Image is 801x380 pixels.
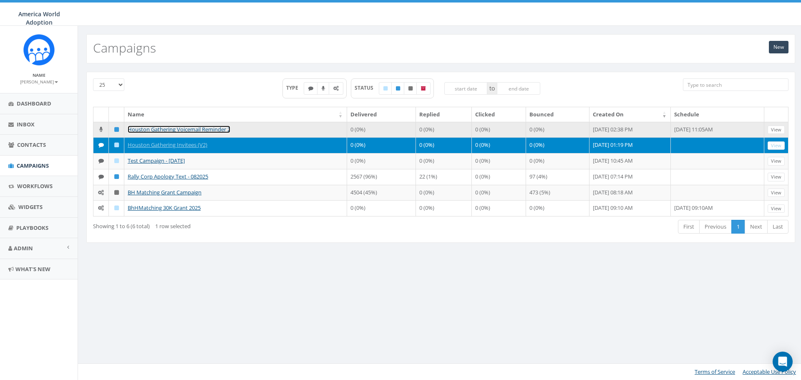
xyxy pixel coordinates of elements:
[33,72,45,78] small: Name
[17,162,49,169] span: Campaigns
[589,122,671,138] td: [DATE] 02:38 PM
[383,86,388,91] i: Draft
[15,265,50,273] span: What's New
[322,86,325,91] i: Ringless Voice Mail
[472,200,526,216] td: 0 (0%)
[768,173,785,181] a: View
[379,82,392,95] label: Draft
[769,41,788,53] a: New
[683,78,788,91] input: Type to search
[472,153,526,169] td: 0 (0%)
[444,82,488,95] input: start date
[472,107,526,122] th: Clicked
[768,204,785,213] a: View
[18,203,43,211] span: Widgets
[355,84,379,91] span: STATUS
[347,122,416,138] td: 0 (0%)
[128,173,208,180] a: Rally Corp Apology Text - 082025
[408,86,413,91] i: Unpublished
[768,141,785,150] a: View
[17,100,51,107] span: Dashboard
[416,137,472,153] td: 0 (0%)
[98,142,104,148] i: Text SMS
[16,224,48,232] span: Playbooks
[589,185,671,201] td: [DATE] 08:18 AM
[699,220,732,234] a: Previous
[589,200,671,216] td: [DATE] 09:10 AM
[114,127,119,132] i: Published
[526,122,589,138] td: 0 (0%)
[114,142,119,148] i: Draft
[767,220,788,234] a: Last
[678,220,700,234] a: First
[20,78,58,85] a: [PERSON_NAME]
[526,137,589,153] td: 0 (0%)
[14,244,33,252] span: Admin
[98,190,104,195] i: Automated Message
[286,84,304,91] span: TYPE
[671,107,764,122] th: Schedule
[23,34,55,65] img: Rally_Corp_Icon.png
[20,79,58,85] small: [PERSON_NAME]
[472,169,526,185] td: 0 (0%)
[317,82,330,95] label: Ringless Voice Mail
[589,153,671,169] td: [DATE] 10:45 AM
[416,169,472,185] td: 22 (1%)
[589,107,671,122] th: Created On: activate to sort column ascending
[526,185,589,201] td: 473 (5%)
[416,185,472,201] td: 0 (0%)
[391,82,405,95] label: Published
[308,86,313,91] i: Text SMS
[114,174,119,179] i: Published
[17,121,35,128] span: Inbox
[99,127,103,132] i: Ringless Voice Mail
[526,200,589,216] td: 0 (0%)
[128,141,207,148] a: Houston Gathering Invitees (V2)
[497,82,540,95] input: end date
[768,189,785,197] a: View
[768,126,785,134] a: View
[773,352,793,372] div: Open Intercom Messenger
[416,82,431,95] label: Archived
[304,82,318,95] label: Text SMS
[18,10,60,26] span: America World Adoption
[416,107,472,122] th: Replied
[155,222,191,230] span: 1 row selected
[731,220,745,234] a: 1
[347,153,416,169] td: 0 (0%)
[98,158,104,164] i: Text SMS
[416,153,472,169] td: 0 (0%)
[743,368,796,375] a: Acceptable Use Policy
[93,41,156,55] h2: Campaigns
[487,82,497,95] span: to
[526,153,589,169] td: 0 (0%)
[526,169,589,185] td: 97 (4%)
[416,200,472,216] td: 0 (0%)
[671,122,764,138] td: [DATE] 11:05AM
[17,141,46,148] span: Contacts
[396,86,400,91] i: Published
[745,220,768,234] a: Next
[472,137,526,153] td: 0 (0%)
[589,169,671,185] td: [DATE] 07:14 PM
[472,122,526,138] td: 0 (0%)
[347,107,416,122] th: Delivered
[128,204,201,211] a: BhHMatching 30K Grant 2025
[768,157,785,166] a: View
[93,219,375,230] div: Showing 1 to 6 (6 total)
[128,157,185,164] a: Test Campaign - [DATE]
[347,169,416,185] td: 2567 (96%)
[404,82,417,95] label: Unpublished
[589,137,671,153] td: [DATE] 01:19 PM
[114,190,119,195] i: Unpublished
[114,205,119,211] i: Draft
[128,189,202,196] a: BH Matching Grant Campaign
[472,185,526,201] td: 0 (0%)
[114,158,119,164] i: Draft
[333,86,339,91] i: Automated Message
[695,368,735,375] a: Terms of Service
[671,200,764,216] td: [DATE] 09:10AM
[98,174,104,179] i: Text SMS
[347,185,416,201] td: 4504 (45%)
[347,137,416,153] td: 0 (0%)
